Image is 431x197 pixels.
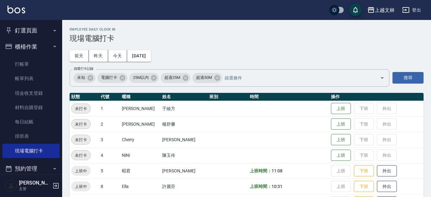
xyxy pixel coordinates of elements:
img: Logo [7,6,25,13]
span: 上班中 [71,168,91,174]
th: 時間 [248,93,329,101]
td: 3 [99,132,120,147]
img: Person [5,180,17,192]
a: 帳單列表 [2,71,60,86]
td: 陳玉伶 [161,147,208,163]
span: 25M以內 [129,74,153,81]
th: 暱稱 [120,93,161,101]
button: 上班 [331,150,351,161]
span: 超過25M [161,74,184,81]
span: 超過50M [192,74,216,81]
td: [PERSON_NAME] [120,101,161,116]
td: 楊舒馨 [161,116,208,132]
button: 櫃檯作業 [2,39,60,55]
button: 外出 [377,165,397,177]
button: 上班 [331,103,351,114]
td: [PERSON_NAME] [161,132,208,147]
a: 現金收支登錄 [2,86,60,100]
a: 現場電腦打卡 [2,144,60,158]
th: 狀態 [70,93,99,101]
span: 未打卡 [71,137,90,143]
span: 上班中 [71,183,91,190]
button: [DATE] [127,50,151,62]
td: 2 [99,116,120,132]
a: 材料自購登錄 [2,100,60,115]
td: 許麗芬 [161,179,208,194]
button: 外出 [377,181,397,192]
div: 25M以內 [129,73,159,83]
button: save [349,4,362,16]
a: 每日結帳 [2,115,60,129]
span: 未打卡 [71,105,90,112]
td: 4 [99,147,120,163]
button: 昨天 [89,50,108,62]
button: 登出 [400,4,424,16]
a: 打帳單 [2,57,60,71]
td: [PERSON_NAME] [161,163,208,179]
button: 上班 [331,118,351,130]
b: 上班時間： [250,184,272,189]
div: 超過50M [192,73,222,83]
div: 電腦打卡 [97,73,127,83]
span: 未知 [73,74,89,81]
p: 主管 [19,186,51,192]
th: 操作 [329,93,424,101]
div: 上越文林 [375,6,395,14]
h3: 現場電腦打卡 [70,34,424,43]
label: 篩選打卡記錄 [74,66,94,71]
span: 未打卡 [71,152,90,159]
button: 預約管理 [2,161,60,177]
span: 電腦打卡 [97,74,121,81]
button: 下班 [354,165,374,177]
input: 篩選條件 [223,72,369,83]
span: 11:08 [272,168,282,173]
h5: [PERSON_NAME] [19,180,51,186]
button: 今天 [108,50,127,62]
td: 5 [99,163,120,179]
td: 1 [99,101,120,116]
th: 姓名 [161,93,208,101]
td: 昭君 [120,163,161,179]
button: 前天 [70,50,89,62]
td: [PERSON_NAME] [120,116,161,132]
button: 釘選頁面 [2,22,60,39]
div: 超過25M [161,73,190,83]
a: 排班表 [2,129,60,143]
span: 未打卡 [71,121,90,127]
button: 搜尋 [392,72,424,84]
td: 于綾方 [161,101,208,116]
th: 代號 [99,93,120,101]
td: Cherry [120,132,161,147]
button: 上越文林 [365,4,397,17]
th: 班別 [208,93,248,101]
b: 上班時間： [250,168,272,173]
td: Ella [120,179,161,194]
td: NiNi [120,147,161,163]
button: 上班 [331,134,351,146]
h2: Employee Daily Clock In [70,27,424,31]
span: 10:31 [272,184,282,189]
button: Open [377,73,387,83]
div: 未知 [73,73,95,83]
button: 下班 [354,181,374,192]
td: 8 [99,179,120,194]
